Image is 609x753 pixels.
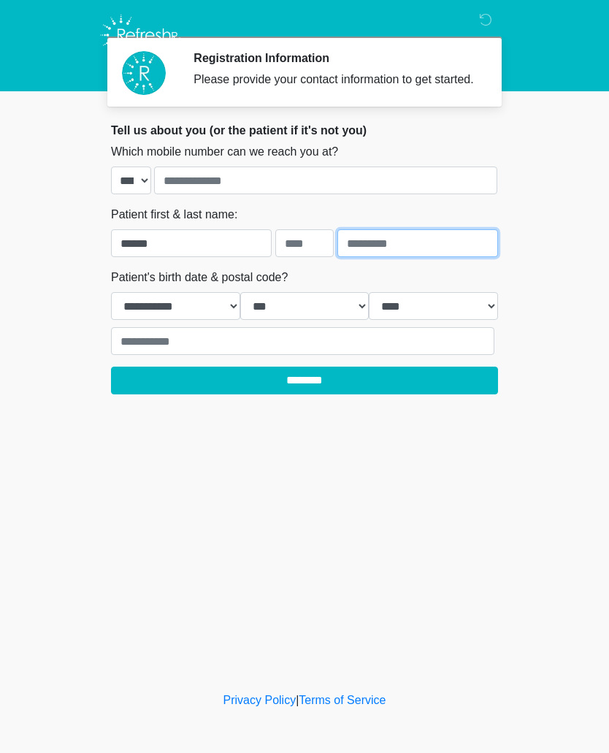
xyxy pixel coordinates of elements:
a: Privacy Policy [223,694,296,706]
img: Agent Avatar [122,51,166,95]
div: Please provide your contact information to get started. [194,71,476,88]
label: Patient's birth date & postal code? [111,269,288,286]
img: Refresh RX Logo [96,11,185,59]
a: Terms of Service [299,694,386,706]
label: Which mobile number can we reach you at? [111,143,338,161]
label: Patient first & last name: [111,206,237,223]
a: | [296,694,299,706]
h2: Tell us about you (or the patient if it's not you) [111,123,498,137]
